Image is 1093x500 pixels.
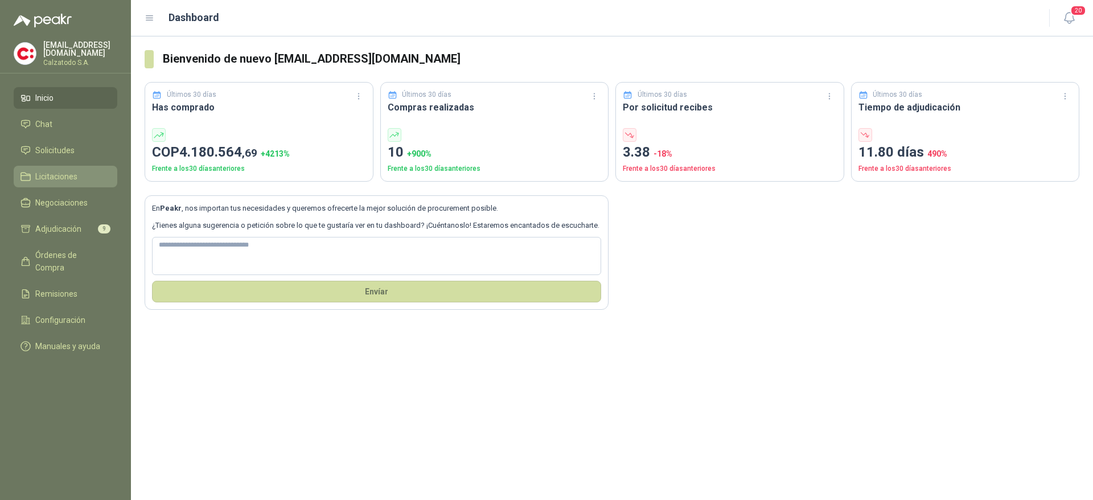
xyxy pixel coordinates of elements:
span: 490 % [927,149,947,158]
a: Adjudicación9 [14,218,117,240]
p: Últimos 30 días [873,89,922,100]
p: Últimos 30 días [402,89,451,100]
span: ,69 [242,146,257,159]
h3: Por solicitud recibes [623,100,837,114]
p: Últimos 30 días [167,89,216,100]
h3: Has comprado [152,100,366,114]
p: 11.80 días [858,142,1073,163]
p: [EMAIL_ADDRESS][DOMAIN_NAME] [43,41,117,57]
p: 3.38 [623,142,837,163]
span: Adjudicación [35,223,81,235]
p: En , nos importan tus necesidades y queremos ofrecerte la mejor solución de procurement posible. [152,203,601,214]
span: Inicio [35,92,54,104]
p: Frente a los 30 días anteriores [858,163,1073,174]
a: Órdenes de Compra [14,244,117,278]
a: Chat [14,113,117,135]
span: Órdenes de Compra [35,249,106,274]
b: Peakr [160,204,182,212]
h3: Bienvenido de nuevo [EMAIL_ADDRESS][DOMAIN_NAME] [163,50,1079,68]
span: Configuración [35,314,85,326]
button: 20 [1059,8,1079,28]
button: Envíar [152,281,601,302]
p: 10 [388,142,602,163]
p: Últimos 30 días [638,89,687,100]
p: Frente a los 30 días anteriores [152,163,366,174]
span: Licitaciones [35,170,77,183]
a: Negociaciones [14,192,117,214]
img: Company Logo [14,43,36,64]
span: 9 [98,224,110,233]
img: Logo peakr [14,14,72,27]
p: COP [152,142,366,163]
h1: Dashboard [169,10,219,26]
a: Manuales y ayuda [14,335,117,357]
h3: Compras realizadas [388,100,602,114]
span: Manuales y ayuda [35,340,100,353]
p: Frente a los 30 días anteriores [623,163,837,174]
a: Licitaciones [14,166,117,187]
p: Frente a los 30 días anteriores [388,163,602,174]
a: Solicitudes [14,140,117,161]
span: + 900 % [407,149,432,158]
span: 20 [1070,5,1086,16]
a: Inicio [14,87,117,109]
span: Solicitudes [35,144,75,157]
span: Chat [35,118,52,130]
p: Calzatodo S.A. [43,59,117,66]
a: Configuración [14,309,117,331]
a: Remisiones [14,283,117,305]
span: Remisiones [35,288,77,300]
span: -18 % [654,149,672,158]
h3: Tiempo de adjudicación [858,100,1073,114]
span: + 4213 % [261,149,290,158]
p: ¿Tienes alguna sugerencia o petición sobre lo que te gustaría ver en tu dashboard? ¡Cuéntanoslo! ... [152,220,601,231]
span: 4.180.564 [179,144,257,160]
span: Negociaciones [35,196,88,209]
